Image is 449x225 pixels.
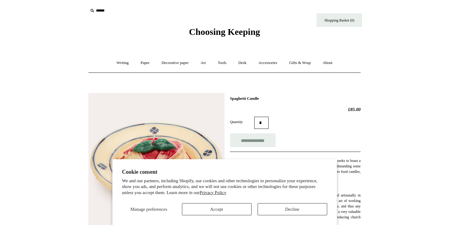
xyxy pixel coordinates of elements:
[122,178,327,196] p: We and our partners, including Shopify, use cookies and other technologies to personalize your ex...
[284,55,316,71] a: Gifts & Wrap
[111,55,134,71] a: Writing
[122,203,176,215] button: Manage preferences
[156,55,194,71] a: Decorative paper
[258,203,327,215] button: Decline
[195,55,211,71] a: Art
[130,207,167,212] span: Manage preferences
[122,169,327,175] h2: Cookie consent
[182,203,252,215] button: Accept
[233,55,252,71] a: Desk
[189,32,260,36] a: Choosing Keeping
[230,107,361,112] h2: £85.00
[230,119,254,125] label: Quantity
[317,55,338,71] a: About
[317,13,362,27] a: Shopping Basket (0)
[253,55,283,71] a: Accessories
[230,96,361,101] h1: Spaghetti Candle
[200,190,226,195] a: Privacy Policy
[135,55,155,71] a: Paper
[230,158,361,180] p: Okay, admittedly this doesn't really fit the bill for our shop which often seeks to boast a puris...
[189,27,260,37] span: Choosing Keeping
[212,55,232,71] a: Tools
